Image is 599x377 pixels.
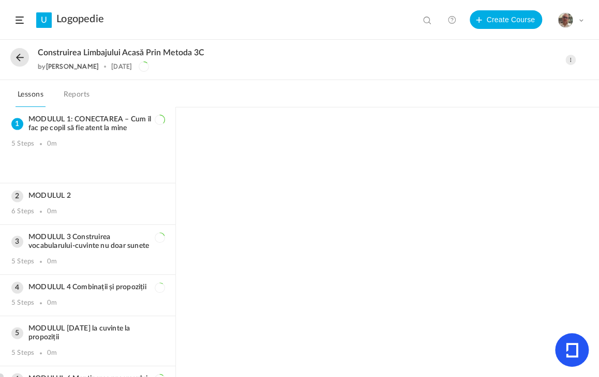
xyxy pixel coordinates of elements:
div: 0m [47,140,57,148]
div: 5 Steps [11,349,34,357]
h3: MODULUL 1: CONECTAREA – Cum îl fac pe copil să fie atent la mine [11,115,164,133]
div: 0m [47,349,57,357]
h3: MODULUL 2 [11,192,164,200]
a: U [36,12,52,28]
div: 5 Steps [11,140,34,148]
a: Logopedie [56,13,104,25]
a: Reports [62,88,92,107]
div: by [38,63,99,70]
button: Create Course [470,10,542,29]
div: 0m [47,208,57,216]
span: Construirea limbajului acasă prin Metoda 3C [38,48,204,58]
div: 6 Steps [11,208,34,216]
h3: MODULUL 4 Combinații și propoziții [11,283,164,292]
div: 5 Steps [11,299,34,307]
a: Lessons [16,88,46,107]
h3: MODULUL [DATE] la cuvinte la propoziții [11,324,164,342]
div: 0m [47,299,57,307]
img: eu.png [558,13,573,27]
a: [PERSON_NAME] [46,62,99,70]
h3: MODULUL 3 Construirea vocabularului-cuvinte nu doar sunete [11,233,164,250]
div: [DATE] [111,63,132,70]
div: 5 Steps [11,258,34,266]
div: 0m [47,258,57,266]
